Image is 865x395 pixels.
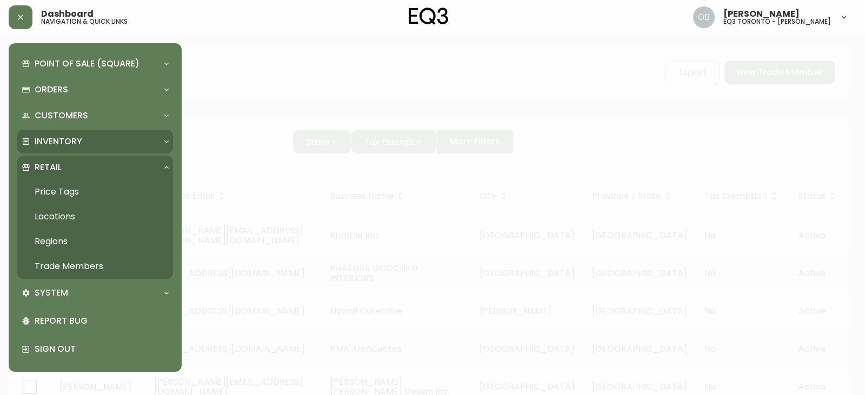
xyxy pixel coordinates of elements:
[35,58,139,70] p: Point of Sale (Square)
[35,110,88,122] p: Customers
[17,130,173,153] div: Inventory
[17,104,173,128] div: Customers
[723,18,831,25] h5: eq3 toronto - [PERSON_NAME]
[17,254,173,279] a: Trade Members
[35,315,169,327] p: Report Bug
[17,204,173,229] a: Locations
[17,156,173,179] div: Retail
[41,10,94,18] span: Dashboard
[35,162,62,173] p: Retail
[17,78,173,102] div: Orders
[17,335,173,363] div: Sign Out
[17,281,173,305] div: System
[409,8,449,25] img: logo
[17,229,173,254] a: Regions
[17,307,173,335] div: Report Bug
[17,52,173,76] div: Point of Sale (Square)
[35,343,169,355] p: Sign Out
[35,287,68,299] p: System
[35,84,68,96] p: Orders
[17,179,173,204] a: Price Tags
[693,6,715,28] img: 8e0065c524da89c5c924d5ed86cfe468
[41,18,128,25] h5: navigation & quick links
[723,10,800,18] span: [PERSON_NAME]
[35,136,82,148] p: Inventory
